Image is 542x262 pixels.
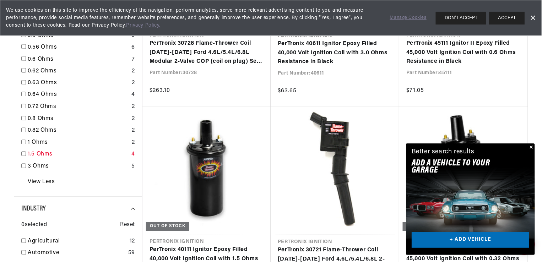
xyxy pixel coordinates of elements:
h2: Add A VEHICLE to your garage [412,160,511,174]
span: 0 selected [21,221,47,230]
div: 2 [132,138,135,148]
div: 7 [132,55,135,64]
button: Close [526,143,535,152]
span: Reset [120,221,135,230]
a: 1.5 Ohms [28,150,129,159]
a: Dismiss Banner [527,13,538,23]
a: 0.6 Ohms [28,55,129,64]
span: We use cookies on this site to improve the efficiency of the navigation, perform analytics, serve... [6,7,380,29]
button: DON'T ACCEPT [436,12,486,24]
div: 2 [132,115,135,124]
a: PerTronix 45111 Ignitor II Epoxy Filled 45,000 Volt Ignition Coil with 0.6 Ohms Resistance in Black [406,39,520,66]
a: Privacy Policy. [126,23,161,28]
a: Automotive [28,249,125,258]
span: Industry [21,206,46,213]
div: 2 [132,79,135,88]
div: 2 [132,67,135,76]
a: 0.82 Ohms [28,126,129,136]
div: 4 [131,150,135,159]
div: 12 [130,237,135,246]
div: 59 [128,249,135,258]
a: Manage Cookies [390,14,427,22]
a: View Less [28,178,55,187]
div: 5 [131,162,135,171]
a: Agricultural [28,237,127,246]
div: Better search results [412,147,475,157]
a: 1 Ohms [28,138,129,148]
a: 0.8 Ohms [28,115,129,124]
a: 0.64 Ohms [28,91,129,100]
div: 4 [131,91,135,100]
a: 0.72 Ohms [28,103,129,112]
a: 0.56 Ohms [28,43,129,52]
a: 0.63 Ohms [28,79,129,88]
a: 0.62 Ohms [28,67,129,76]
a: 3 Ohms [28,162,129,171]
div: 2 [132,126,135,136]
button: ACCEPT [489,12,525,24]
a: + ADD VEHICLE [412,232,529,248]
div: 2 [132,103,135,112]
a: PerTronix 40611 Ignitor Epoxy Filled 40,000 Volt Ignition Coil with 3.0 Ohms Resistance in Black [278,39,392,67]
a: PerTronix 30728 Flame-Thrower Coil [DATE]-[DATE] Ford 4.6L/5.4L/6.8L Modular 2-Valve COP (coil on... [150,39,264,66]
div: 6 [131,43,135,52]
